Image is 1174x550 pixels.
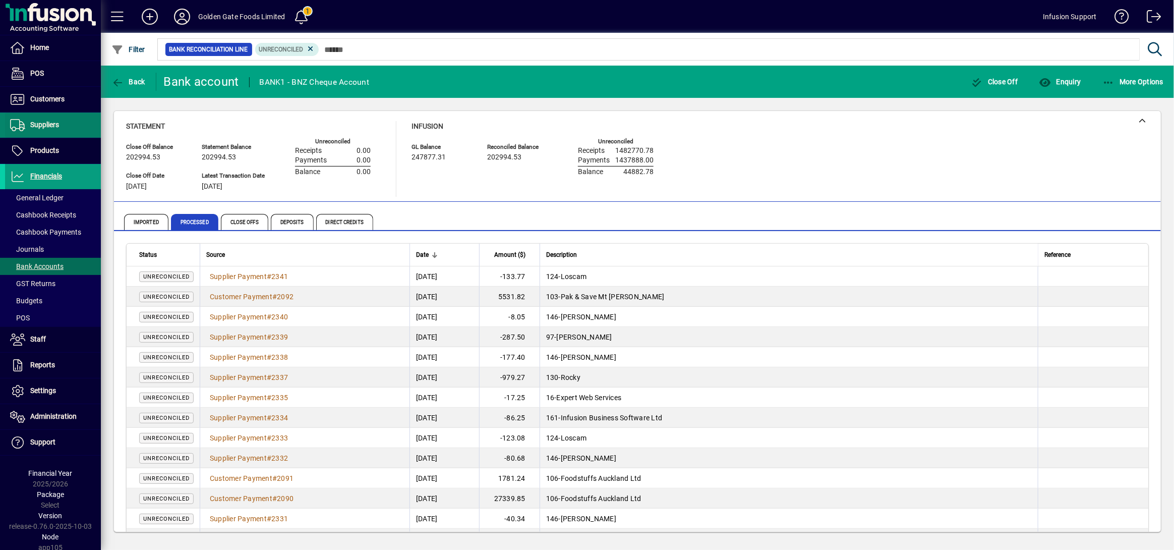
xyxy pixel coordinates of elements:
[546,494,559,503] span: 106
[546,272,559,281] span: 124
[479,367,540,388] td: -979.27
[412,144,472,150] span: GL Balance
[554,333,556,341] span: -
[143,496,190,502] span: Unreconciled
[143,334,190,341] span: Unreconciled
[30,387,56,395] span: Settings
[561,434,587,442] span: Loscam
[479,388,540,408] td: -17.25
[5,292,101,309] a: Budgets
[30,172,62,180] span: Financials
[559,454,561,462] span: -
[561,313,616,321] span: [PERSON_NAME]
[561,373,580,381] span: Rocky
[210,394,267,402] span: Supplier Payment
[623,168,654,176] span: 44882.78
[5,87,101,112] a: Customers
[109,40,148,59] button: Filter
[271,394,288,402] span: 2335
[295,168,320,176] span: Balance
[210,333,267,341] span: Supplier Payment
[1036,73,1083,91] button: Enquiry
[5,189,101,206] a: General Ledger
[561,293,665,301] span: Pak & Save Mt [PERSON_NAME]
[1100,73,1166,91] button: More Options
[409,307,479,327] td: [DATE]
[409,347,479,367] td: [DATE]
[30,95,65,103] span: Customers
[143,273,190,280] span: Unreconciled
[111,78,145,86] span: Back
[271,353,288,361] span: 2338
[210,474,272,482] span: Customer Payment
[357,156,371,164] span: 0.00
[210,353,267,361] span: Supplier Payment
[5,206,101,224] a: Cashbook Receipts
[409,408,479,428] td: [DATE]
[546,353,559,361] span: 146
[30,69,44,77] span: POS
[206,249,403,260] div: Source
[1102,78,1164,86] span: More Options
[206,291,297,302] a: Customer Payment#2092
[598,138,633,145] label: Unreconciled
[267,454,271,462] span: #
[202,183,222,191] span: [DATE]
[166,8,198,26] button: Profile
[39,512,63,520] span: Version
[1107,2,1129,35] a: Knowledge Base
[143,435,190,442] span: Unreconciled
[260,74,370,90] div: BANK1 - BNZ Cheque Account
[206,372,291,383] a: Supplier Payment#2337
[271,214,314,230] span: Deposits
[559,293,561,301] span: -
[221,214,268,230] span: Close Offs
[206,432,291,444] a: Supplier Payment#2333
[277,293,293,301] span: 2092
[546,313,559,321] span: 146
[30,43,49,51] span: Home
[412,153,446,161] span: 247877.31
[546,394,555,402] span: 16
[546,249,577,260] span: Description
[5,327,101,352] a: Staff
[271,272,288,281] span: 2341
[5,275,101,292] a: GST Returns
[206,513,291,524] a: Supplier Payment#2331
[109,73,148,91] button: Back
[134,8,166,26] button: Add
[479,509,540,529] td: -40.34
[5,35,101,61] a: Home
[409,448,479,468] td: [DATE]
[561,474,641,482] span: Foodstuffs Auckland Ltd
[210,515,267,523] span: Supplier Payment
[143,455,190,462] span: Unreconciled
[30,335,46,343] span: Staff
[10,314,30,322] span: POS
[206,392,291,403] a: Supplier Payment#2335
[272,474,277,482] span: #
[546,293,559,301] span: 103
[139,249,157,260] span: Status
[267,353,271,361] span: #
[206,453,291,464] a: Supplier Payment#2332
[126,183,147,191] span: [DATE]
[561,515,616,523] span: [PERSON_NAME]
[409,327,479,347] td: [DATE]
[357,168,371,176] span: 0.00
[409,287,479,307] td: [DATE]
[272,293,277,301] span: #
[615,156,654,164] span: 1437888.00
[206,271,291,282] a: Supplier Payment#2341
[486,249,535,260] div: Amount ($)
[143,415,190,421] span: Unreconciled
[546,454,559,462] span: 146
[267,333,271,341] span: #
[546,333,555,341] span: 97
[409,488,479,509] td: [DATE]
[578,147,605,155] span: Receipts
[30,438,55,446] span: Support
[561,494,641,503] span: Foodstuffs Auckland Ltd
[206,332,291,343] a: Supplier Payment#2339
[267,272,271,281] span: #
